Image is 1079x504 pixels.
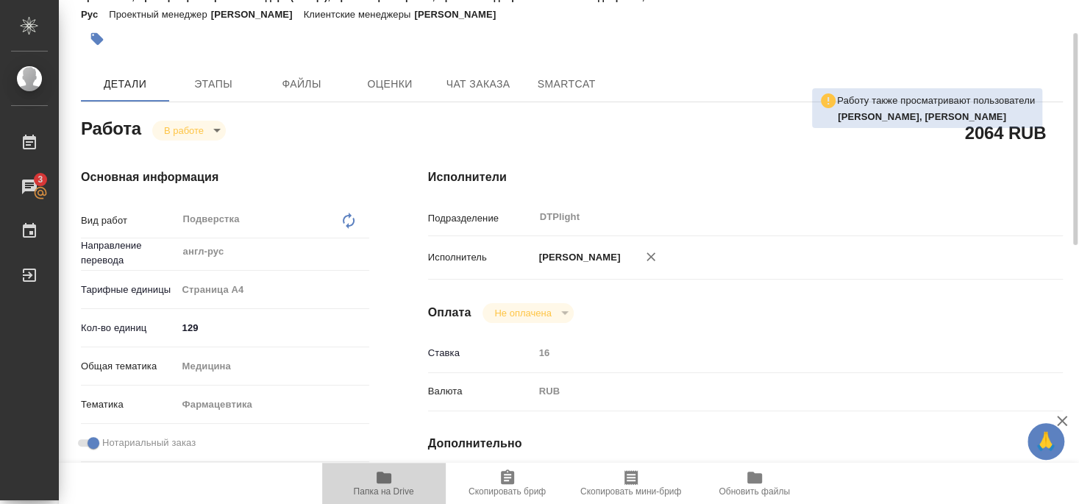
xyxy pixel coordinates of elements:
div: Фармацевтика [177,392,369,417]
p: Тематика [81,397,177,412]
button: В работе [160,124,208,137]
span: Этапы [178,75,249,93]
span: 🙏 [1033,426,1058,457]
input: Пустое поле [534,342,1010,363]
h2: Работа [81,114,141,141]
p: Кол-во единиц [81,321,177,336]
span: Нотариальный заказ [102,436,196,450]
span: 3 [29,172,51,187]
p: Клиентские менеджеры [304,9,415,20]
span: SmartCat [531,75,602,93]
p: [PERSON_NAME] [414,9,507,20]
a: 3 [4,168,55,205]
span: Обновить файлы [719,486,790,497]
p: Подразделение [428,211,534,226]
button: Добавить тэг [81,23,113,55]
h4: Основная информация [81,168,369,186]
p: [PERSON_NAME] [211,9,304,20]
div: В работе [152,121,226,141]
span: Оценки [355,75,425,93]
h4: Дополнительно [428,435,1063,452]
p: Общая тематика [81,359,177,374]
div: Страница А4 [177,277,369,302]
p: Тарифные единицы [81,283,177,297]
p: Исполнитель [428,250,534,265]
div: Медицина [177,354,369,379]
input: ✎ Введи что-нибудь [177,317,369,338]
span: Детали [90,75,160,93]
p: Направление перевода [81,238,177,268]
h4: Оплата [428,304,471,322]
button: Обновить файлы [693,463,816,504]
button: Скопировать бриф [446,463,569,504]
span: Скопировать бриф [469,486,546,497]
span: Скопировать мини-бриф [580,486,681,497]
button: Папка на Drive [322,463,446,504]
button: 🙏 [1028,423,1064,460]
p: [PERSON_NAME] [534,250,621,265]
p: Горшкова Валентина, Петрова Валерия [838,110,1035,124]
h2: 2064 RUB [965,120,1046,145]
p: Вид работ [81,213,177,228]
div: В работе [482,303,573,323]
b: [PERSON_NAME], [PERSON_NAME] [838,111,1006,122]
p: Ставка [428,346,534,361]
p: Проектный менеджер [109,9,210,20]
button: Удалить исполнителя [635,241,667,273]
span: Файлы [266,75,337,93]
button: Скопировать мини-бриф [569,463,693,504]
div: RUB [534,379,1010,404]
h4: Исполнители [428,168,1063,186]
p: Валюта [428,384,534,399]
span: Чат заказа [443,75,513,93]
span: Папка на Drive [354,486,414,497]
button: Не оплачена [490,307,555,319]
